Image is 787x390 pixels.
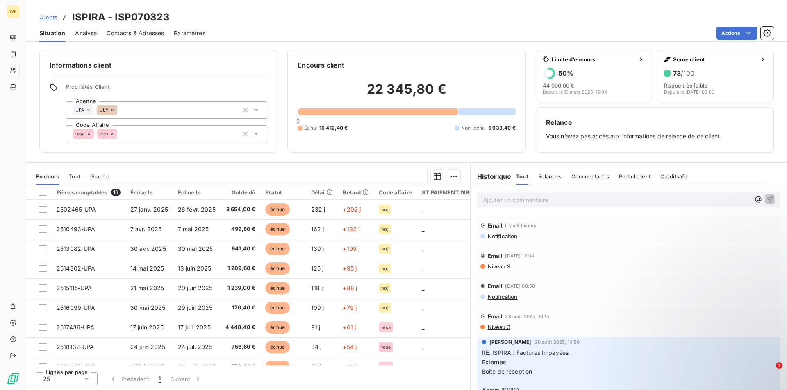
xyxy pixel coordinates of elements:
[461,124,485,132] span: Non-échu
[57,304,96,311] span: 2516099-UPA
[505,253,534,258] span: [DATE] 12:04
[381,266,388,271] span: noj
[178,324,211,331] span: 17 juil. 2025
[343,343,357,350] span: +54 j
[178,189,216,196] div: Échue le
[57,363,95,370] span: 2521845-ULY
[538,173,562,180] span: Relances
[664,90,714,95] span: Depuis le [DATE] 08:00
[57,245,96,252] span: 2513082-UPA
[516,173,528,180] span: Tout
[265,282,290,294] span: échue
[225,363,256,371] span: 350,40 €
[505,284,535,289] span: [DATE] 08:50
[381,325,391,330] span: resa
[422,206,424,213] span: _
[488,124,516,132] span: 5 933,40 €
[57,324,95,331] span: 2517436-UPA
[546,117,764,142] div: Vous n’avez pas accès aux informations de relance de ce client.
[50,60,267,70] h6: Informations client
[57,189,121,196] div: Pièces comptables
[664,82,707,89] span: Risque très faible
[43,375,50,383] span: 25
[343,324,356,331] span: +61 j
[422,225,424,232] span: _
[681,69,694,77] span: /100
[39,13,57,21] a: Clients
[422,363,424,370] span: _
[660,173,688,180] span: Creditsafe
[111,189,121,196] span: 16
[381,246,388,251] span: noj
[117,130,124,138] input: Ajouter une valeur
[571,173,609,180] span: Commentaires
[104,370,154,388] button: Précédent
[178,245,213,252] span: 30 mai 2025
[75,29,97,37] span: Analyse
[381,227,388,232] span: noj
[552,56,635,63] span: Limite d’encours
[90,173,109,180] span: Graphe
[381,286,388,291] span: noj
[505,314,549,319] span: 28 août 2025, 18:15
[298,60,344,70] h6: Encours client
[178,343,212,350] span: 24 juil. 2025
[130,225,162,232] span: 7 avr. 2025
[36,173,59,180] span: En cours
[657,50,774,102] button: Score client73/100Risque très faibleDepuis le [DATE] 08:00
[488,313,503,320] span: Email
[265,203,290,216] span: échue
[265,341,290,353] span: échue
[535,340,580,345] span: 20 août 2025, 14:50
[422,304,424,311] span: _
[422,189,481,196] div: ST PAIEMENT DIRECT
[7,372,20,385] img: Logo LeanPay
[99,108,108,113] span: ULY
[7,5,20,18] div: WE
[66,83,267,95] span: Propriétés Client
[343,225,359,232] span: +132 j
[265,302,290,314] span: échue
[381,305,388,310] span: noj
[130,304,166,311] span: 30 mai 2025
[482,368,532,375] span: Boîte de réception
[422,245,424,252] span: _
[130,206,168,213] span: 27 janv. 2025
[69,173,80,180] span: Tout
[311,363,321,370] span: 53 j
[225,323,256,331] span: 4 448,40 €
[487,293,518,300] span: Notification
[488,222,503,229] span: Email
[159,375,161,383] span: 1
[39,29,65,37] span: Situation
[265,189,301,196] div: Statut
[343,265,357,272] span: +95 j
[130,245,166,252] span: 30 avr. 2025
[130,324,164,331] span: 17 juin 2025
[130,363,164,370] span: 25 juil. 2025
[311,284,323,291] span: 118 j
[178,304,213,311] span: 29 juin 2025
[543,82,574,89] span: 44 000,00 €
[343,304,357,311] span: +79 j
[311,343,322,350] span: 84 j
[505,223,536,228] span: il y a 9 heures
[381,345,391,349] span: resa
[57,225,96,232] span: 2510493-UPA
[225,264,256,273] span: 1 209,60 €
[75,131,85,136] span: resa
[178,265,212,272] span: 13 juin 2025
[166,370,207,388] button: Suivant
[265,223,290,235] span: échue
[673,69,694,77] h6: 73
[178,225,209,232] span: 7 mai 2025
[265,262,290,275] span: échue
[343,363,357,370] span: +23 j
[536,50,653,102] button: Limite d’encours50%44 000,00 €Depuis le 13 mars 2025, 16:04
[543,90,607,95] span: Depuis le 13 mars 2025, 16:04
[311,265,324,272] span: 125 j
[72,10,170,25] h3: ISPIRA - ISP070323
[487,324,510,330] span: Niveau 3
[225,304,256,312] span: 176,40 €
[488,252,503,259] span: Email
